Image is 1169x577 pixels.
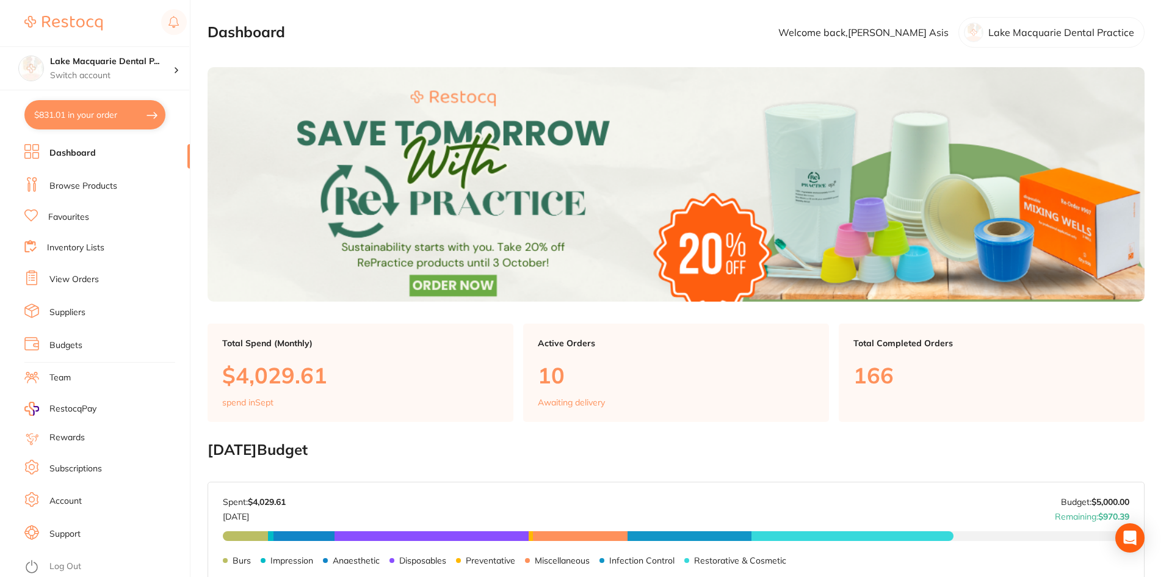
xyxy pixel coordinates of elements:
p: Awaiting delivery [538,397,605,407]
p: 166 [853,363,1130,388]
a: Subscriptions [49,463,102,475]
img: Dashboard [208,67,1145,302]
a: View Orders [49,274,99,286]
a: Active Orders10Awaiting delivery [523,324,829,423]
a: Dashboard [49,147,96,159]
a: Inventory Lists [47,242,104,254]
p: Disposables [399,556,446,565]
a: Team [49,372,71,384]
strong: $4,029.61 [248,496,286,507]
p: Restorative & Cosmetic [694,556,786,565]
h4: Lake Macquarie Dental Practice [50,56,173,68]
a: Support [49,528,81,540]
p: Anaesthetic [333,556,380,565]
p: Budget: [1061,497,1129,507]
a: Account [49,495,82,507]
button: Log Out [24,557,186,577]
p: Infection Control [609,556,675,565]
p: Lake Macquarie Dental Practice [988,27,1134,38]
p: $4,029.61 [222,363,499,388]
span: RestocqPay [49,403,96,415]
p: Total Completed Orders [853,338,1130,348]
p: Welcome back, [PERSON_NAME] Asis [778,27,949,38]
strong: $5,000.00 [1091,496,1129,507]
p: 10 [538,363,814,388]
p: [DATE] [223,507,286,521]
p: Total Spend (Monthly) [222,338,499,348]
div: Open Intercom Messenger [1115,523,1145,553]
p: spend in Sept [222,397,273,407]
a: Restocq Logo [24,9,103,37]
p: Remaining: [1055,507,1129,521]
h2: Dashboard [208,24,285,41]
p: Spent: [223,497,286,507]
a: Rewards [49,432,85,444]
p: Active Orders [538,338,814,348]
img: RestocqPay [24,402,39,416]
h2: [DATE] Budget [208,441,1145,459]
a: Budgets [49,339,82,352]
img: Lake Macquarie Dental Practice [19,56,43,81]
a: RestocqPay [24,402,96,416]
a: Total Spend (Monthly)$4,029.61spend inSept [208,324,513,423]
button: $831.01 in your order [24,100,165,129]
p: Miscellaneous [535,556,590,565]
p: Switch account [50,70,173,82]
strong: $970.39 [1098,511,1129,522]
p: Preventative [466,556,515,565]
img: Restocq Logo [24,16,103,31]
a: Total Completed Orders166 [839,324,1145,423]
a: Suppliers [49,307,85,319]
p: Burs [233,556,251,565]
p: Impression [270,556,313,565]
a: Browse Products [49,180,117,192]
a: Log Out [49,561,81,573]
a: Favourites [48,211,89,223]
